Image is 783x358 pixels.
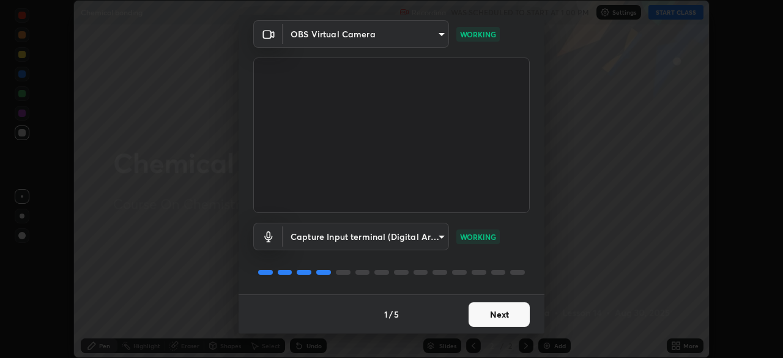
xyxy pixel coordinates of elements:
h4: 1 [384,308,388,321]
h4: 5 [394,308,399,321]
div: OBS Virtual Camera [283,223,449,250]
button: Next [469,302,530,327]
h4: / [389,308,393,321]
div: OBS Virtual Camera [283,20,449,48]
p: WORKING [460,231,496,242]
p: WORKING [460,29,496,40]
